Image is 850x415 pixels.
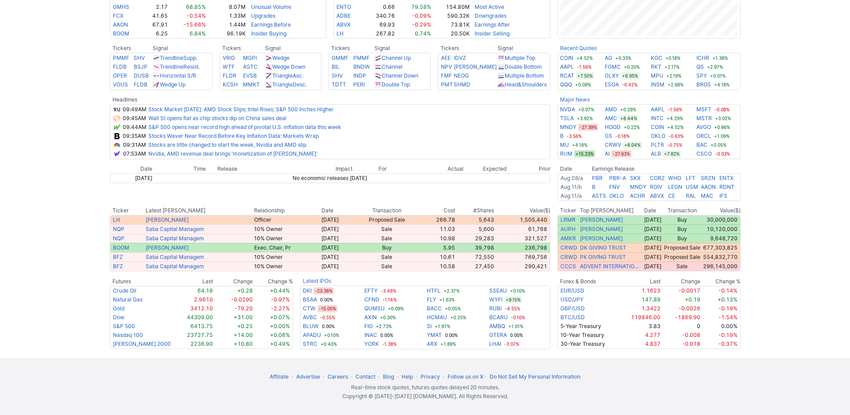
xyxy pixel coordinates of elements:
td: 590.32K [432,12,470,20]
span: +0.86% [713,124,731,131]
a: HCMAU [427,313,447,322]
a: PK GIVING TRUST [580,254,626,261]
a: TSLA [560,114,574,123]
a: KGC [651,54,662,63]
a: CFND [364,295,379,304]
a: COIN [560,54,573,63]
a: FLDB [113,63,127,70]
a: GMHS [113,4,129,10]
span: -0.63% [667,133,685,140]
a: AI [605,149,610,158]
a: HTFL [427,286,440,295]
a: AAON [113,21,128,28]
a: GLXY [605,71,619,80]
a: BOOM [113,244,129,251]
a: AEE [441,55,451,61]
span: +15.23% [574,150,595,157]
a: CRWV [605,141,621,149]
a: FGMC [605,63,621,71]
a: CTW [303,304,316,313]
td: 09:44AM [121,123,148,132]
a: TrendlineSupp. [160,55,197,61]
a: VRIG [223,55,235,61]
a: Head&Shoulders [505,81,547,88]
th: Headlines [110,95,121,104]
span: +6.95% [621,72,639,79]
span: -0.54% [187,12,206,19]
span: +7.50% [576,72,594,79]
a: Wedge [272,55,290,61]
span: +4.52% [575,55,594,62]
a: SHV [134,55,145,61]
span: +0.18% [664,55,682,62]
a: IFS [719,192,727,199]
a: BROS [696,80,711,89]
a: Recent Quotes [560,45,597,51]
a: SRZN [701,175,715,181]
a: GS [605,132,612,141]
td: 41.65 [142,12,168,20]
a: Careers [328,373,348,380]
a: Double Bottom [505,63,542,70]
a: NQP [113,235,124,242]
a: BTC/USD [560,314,585,321]
td: 0.66 [364,3,395,12]
a: HOOD [605,123,621,132]
a: Natural Gas [113,296,143,303]
span: Trendline [160,63,183,70]
a: YMAT [427,331,442,340]
th: Tickers [220,44,265,53]
a: Horizontal S/R [160,72,196,79]
a: [PERSON_NAME] [146,244,189,251]
span: +3.92% [576,115,594,122]
a: Channel Down [382,72,418,79]
span: +0.09% [574,81,592,88]
span: -27.39% [578,124,598,131]
a: Aug 08/a [560,175,583,181]
a: BIL [332,63,340,70]
span: +2.97% [706,63,724,70]
a: SKX [630,175,641,181]
a: COIN [651,123,664,132]
a: EFTY [364,286,378,295]
span: +4.29% [665,115,684,122]
span: +3.02% [714,115,732,122]
span: 6.84% [189,30,206,37]
a: Aug 11/a [560,192,582,199]
a: Crude Oil [113,287,136,294]
a: LH [336,30,344,37]
span: -1.56% [576,63,593,70]
a: EUR/USD [560,287,584,294]
a: Saba Capital Managem [146,254,204,260]
a: MGPI [243,55,257,61]
a: ABVX [336,21,351,28]
a: RKT [651,63,661,71]
td: 20.50K [432,29,470,39]
th: Signal [265,44,321,53]
a: AMC [605,114,617,123]
a: AG [605,54,612,63]
a: Saba Capital Managem [146,226,204,232]
a: Gold [113,305,124,312]
a: INDP [353,72,366,79]
span: +4.18% [713,81,731,88]
a: USM [686,184,698,190]
a: CORZ [650,175,665,181]
a: YORK [364,340,379,348]
a: Privacy [421,373,440,380]
a: Saba Capital Managem [146,235,204,242]
a: TrendlineResist. [160,63,200,70]
a: BOOM [113,30,129,37]
span: +6.04% [623,141,642,149]
a: WTF [223,63,235,70]
span: +2.19% [665,72,683,79]
a: FLY [427,295,436,304]
td: 07:53AM [121,149,148,159]
a: CE [668,192,675,199]
a: LFT [686,175,695,181]
a: Dow [113,314,124,321]
a: ADVENT INTERNATIONAL, L.P. [580,263,642,270]
a: BLUW [303,322,319,331]
a: Contact [355,373,375,380]
span: +0.22% [622,124,641,131]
